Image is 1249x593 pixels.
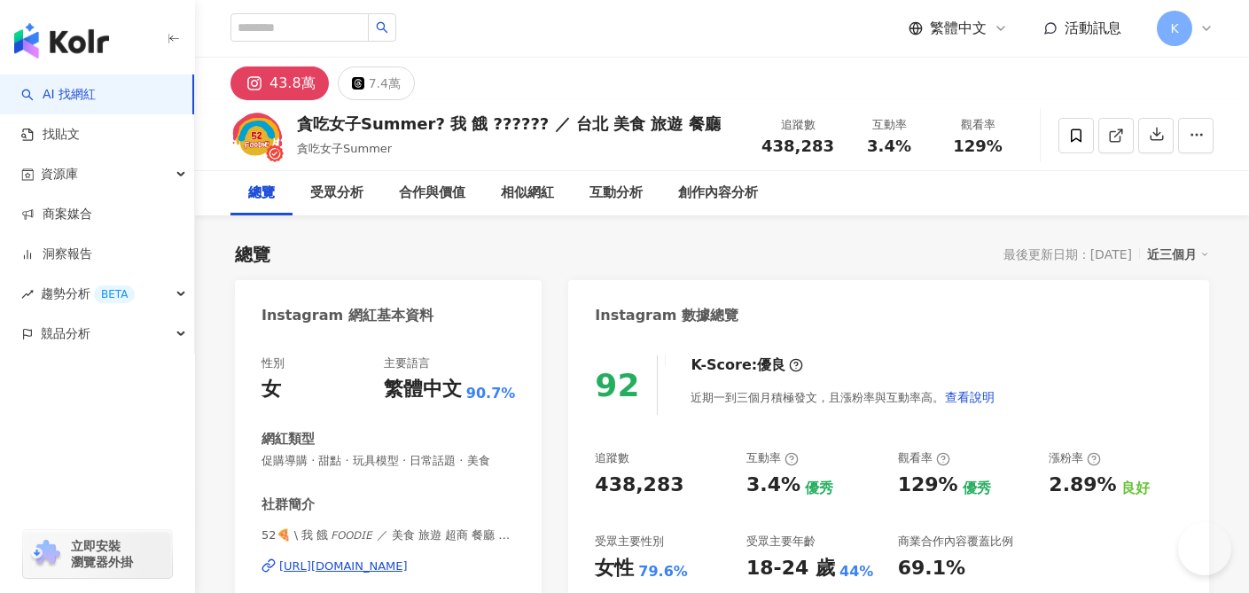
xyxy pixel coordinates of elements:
[262,527,515,543] span: 52🍕 \ 我 餓 𝘍𝘖𝘖𝘋𝘐𝘌 ／ 美食 旅遊 超商 餐廳 展覽 街邊美食 | 52_foodie
[28,540,63,568] img: chrome extension
[761,137,834,155] span: 438,283
[269,71,316,96] div: 43.8萬
[297,113,721,135] div: 貪吃女子Summer? 我 餓 ?????? ／ 台北 美食 旅遊 餐廳
[262,306,433,325] div: Instagram 網紅基本資料
[746,534,816,550] div: 受眾主要年齡
[1049,472,1116,499] div: 2.89%
[595,450,629,466] div: 追蹤數
[71,538,133,570] span: 立即安裝 瀏覽器外掛
[945,390,995,404] span: 查看說明
[1147,243,1209,266] div: 近三個月
[595,306,738,325] div: Instagram 數據總覽
[23,530,172,578] a: chrome extension立即安裝 瀏覽器外掛
[930,19,987,38] span: 繁體中文
[297,142,392,155] span: 貪吃女子Summer
[399,183,465,204] div: 合作與價值
[235,242,270,267] div: 總覽
[898,534,1013,550] div: 商業合作內容覆蓋比例
[678,183,758,204] div: 創作內容分析
[21,86,96,104] a: searchAI 找網紅
[262,355,285,371] div: 性別
[1065,20,1121,36] span: 活動訊息
[595,472,683,499] div: 438,283
[41,314,90,354] span: 競品分析
[898,472,958,499] div: 129%
[855,116,923,134] div: 互動率
[21,288,34,300] span: rise
[230,66,329,100] button: 43.8萬
[384,376,462,403] div: 繁體中文
[638,562,688,581] div: 79.6%
[21,246,92,263] a: 洞察報告
[839,562,873,581] div: 44%
[761,116,834,134] div: 追蹤數
[805,479,833,498] div: 優秀
[279,558,408,574] div: [URL][DOMAIN_NAME]
[369,71,401,96] div: 7.4萬
[466,384,516,403] span: 90.7%
[963,479,991,498] div: 優秀
[898,450,950,466] div: 觀看率
[595,367,639,403] div: 92
[898,555,965,582] div: 69.1%
[595,534,664,550] div: 受眾主要性別
[691,379,995,415] div: 近期一到三個月積極發文，且漲粉率與互動率高。
[262,453,515,469] span: 促購導購 · 甜點 · 玩具模型 · 日常話題 · 美食
[595,555,634,582] div: 女性
[746,450,799,466] div: 互動率
[501,183,554,204] div: 相似網紅
[746,472,800,499] div: 3.4%
[21,126,80,144] a: 找貼文
[262,430,315,449] div: 網紅類型
[953,137,1003,155] span: 129%
[310,183,363,204] div: 受眾分析
[338,66,415,100] button: 7.4萬
[41,274,135,314] span: 趨勢分析
[1049,450,1101,466] div: 漲粉率
[589,183,643,204] div: 互動分析
[1121,479,1150,498] div: 良好
[944,116,1011,134] div: 觀看率
[1003,247,1132,261] div: 最後更新日期：[DATE]
[1178,522,1231,575] iframe: Help Scout Beacon - Open
[384,355,430,371] div: 主要語言
[1170,19,1178,38] span: K
[230,109,284,162] img: KOL Avatar
[41,154,78,194] span: 資源庫
[746,555,835,582] div: 18-24 歲
[944,379,995,415] button: 查看說明
[14,23,109,59] img: logo
[691,355,803,375] div: K-Score :
[757,355,785,375] div: 優良
[21,206,92,223] a: 商案媒合
[262,495,315,514] div: 社群簡介
[376,21,388,34] span: search
[94,285,135,303] div: BETA
[248,183,275,204] div: 總覽
[262,376,281,403] div: 女
[262,558,515,574] a: [URL][DOMAIN_NAME]
[867,137,911,155] span: 3.4%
